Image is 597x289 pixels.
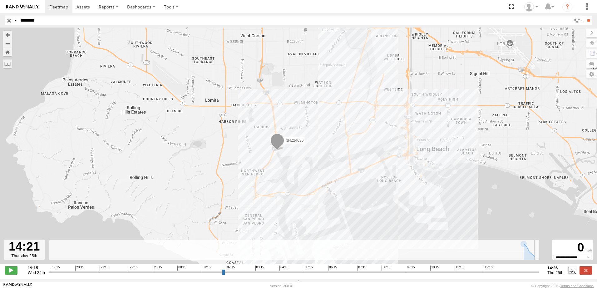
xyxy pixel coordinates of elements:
[100,266,108,271] span: 21:15
[531,284,594,288] div: © Copyright 2025 -
[571,16,585,25] label: Search Filter Options
[5,266,17,274] label: Play/Stop
[3,48,12,56] button: Zoom Home
[304,266,313,271] span: 05:15
[484,266,492,271] span: 12:15
[153,266,162,271] span: 23:15
[285,138,303,143] span: NHZ24636
[562,2,572,12] i: ?
[270,284,294,288] div: Version: 308.01
[6,5,39,9] img: rand-logo.svg
[279,266,288,271] span: 04:15
[406,266,415,271] span: 09:15
[547,266,563,270] strong: 14:26
[522,2,540,12] div: Zulema McIntosch
[3,59,12,68] label: Measure
[3,39,12,48] button: Zoom out
[3,31,12,39] button: Zoom in
[382,266,390,271] span: 08:15
[358,266,366,271] span: 07:15
[580,266,592,274] label: Close
[547,270,563,275] span: Thu 25th Sep 2025
[51,266,60,271] span: 19:15
[129,266,138,271] span: 22:15
[455,266,463,271] span: 11:15
[226,266,235,271] span: 02:15
[553,241,592,255] div: 0
[75,266,84,271] span: 20:15
[28,266,45,270] strong: 19:15
[560,284,594,288] a: Terms and Conditions
[28,270,45,275] span: Wed 24th Sep 2025
[202,266,210,271] span: 01:15
[13,16,18,25] label: Search Query
[255,266,264,271] span: 03:15
[3,283,32,289] a: Visit our Website
[586,70,597,79] label: Map Settings
[177,266,186,271] span: 00:15
[430,266,439,271] span: 10:15
[328,266,337,271] span: 06:15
